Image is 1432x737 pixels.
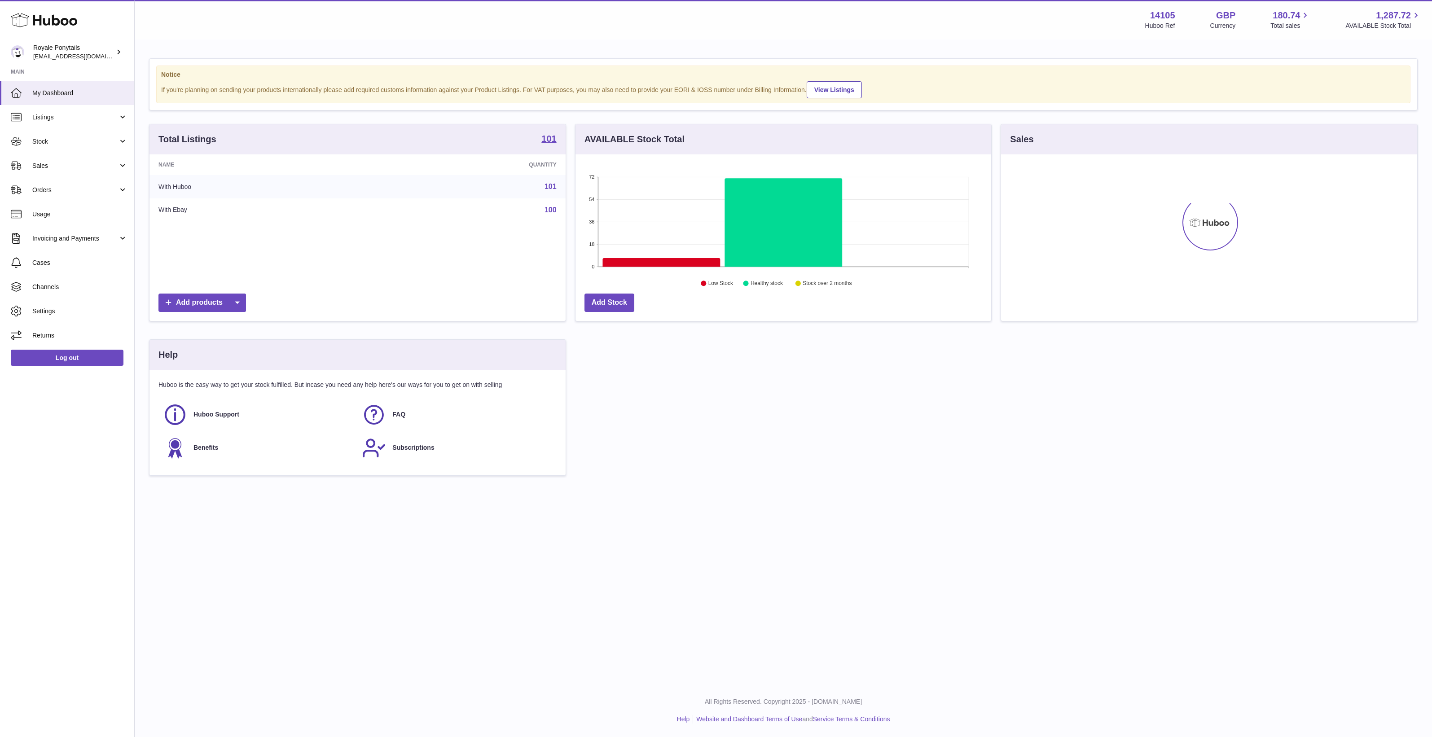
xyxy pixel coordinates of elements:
span: Subscriptions [392,443,434,452]
div: Royale Ponytails [33,44,114,61]
td: With Ebay [149,198,369,222]
div: Currency [1210,22,1236,30]
text: 18 [589,241,594,247]
p: Huboo is the easy way to get your stock fulfilled. But incase you need any help here's our ways f... [158,381,557,389]
span: Orders [32,186,118,194]
span: [EMAIL_ADDRESS][DOMAIN_NAME] [33,53,132,60]
a: 1,287.72 AVAILABLE Stock Total [1345,9,1421,30]
span: Usage [32,210,127,219]
span: AVAILABLE Stock Total [1345,22,1421,30]
a: 100 [545,206,557,214]
span: Benefits [193,443,218,452]
p: All Rights Reserved. Copyright 2025 - [DOMAIN_NAME] [142,698,1425,706]
span: Channels [32,283,127,291]
a: Benefits [163,436,353,460]
h3: Sales [1010,133,1033,145]
span: My Dashboard [32,89,127,97]
span: 1,287.72 [1376,9,1411,22]
a: Website and Dashboard Terms of Use [696,715,802,723]
a: 180.74 Total sales [1270,9,1310,30]
div: If you're planning on sending your products internationally please add required customs informati... [161,80,1406,98]
div: Huboo Ref [1145,22,1175,30]
span: 180.74 [1273,9,1300,22]
a: Add Stock [584,294,634,312]
text: 36 [589,219,594,224]
h3: Total Listings [158,133,216,145]
a: Subscriptions [362,436,552,460]
text: Healthy stock [751,281,783,287]
a: Service Terms & Conditions [813,715,890,723]
a: View Listings [807,81,862,98]
span: Settings [32,307,127,316]
text: 0 [592,264,594,269]
text: 54 [589,197,594,202]
span: Listings [32,113,118,122]
th: Name [149,154,369,175]
span: Sales [32,162,118,170]
span: Returns [32,331,127,340]
text: Low Stock [708,281,734,287]
a: 101 [541,134,556,145]
strong: GBP [1216,9,1235,22]
a: Help [677,715,690,723]
span: Cases [32,259,127,267]
a: Huboo Support [163,403,353,427]
text: Stock over 2 months [803,281,852,287]
strong: 101 [541,134,556,143]
strong: 14105 [1150,9,1175,22]
text: 72 [589,174,594,180]
span: Stock [32,137,118,146]
img: internalAdmin-14105@internal.huboo.com [11,45,24,59]
li: and [693,715,890,724]
td: With Huboo [149,175,369,198]
h3: Help [158,349,178,361]
span: FAQ [392,410,405,419]
strong: Notice [161,70,1406,79]
a: FAQ [362,403,552,427]
span: Huboo Support [193,410,239,419]
a: 101 [545,183,557,190]
a: Log out [11,350,123,366]
span: Invoicing and Payments [32,234,118,243]
a: Add products [158,294,246,312]
th: Quantity [369,154,566,175]
h3: AVAILABLE Stock Total [584,133,685,145]
span: Total sales [1270,22,1310,30]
